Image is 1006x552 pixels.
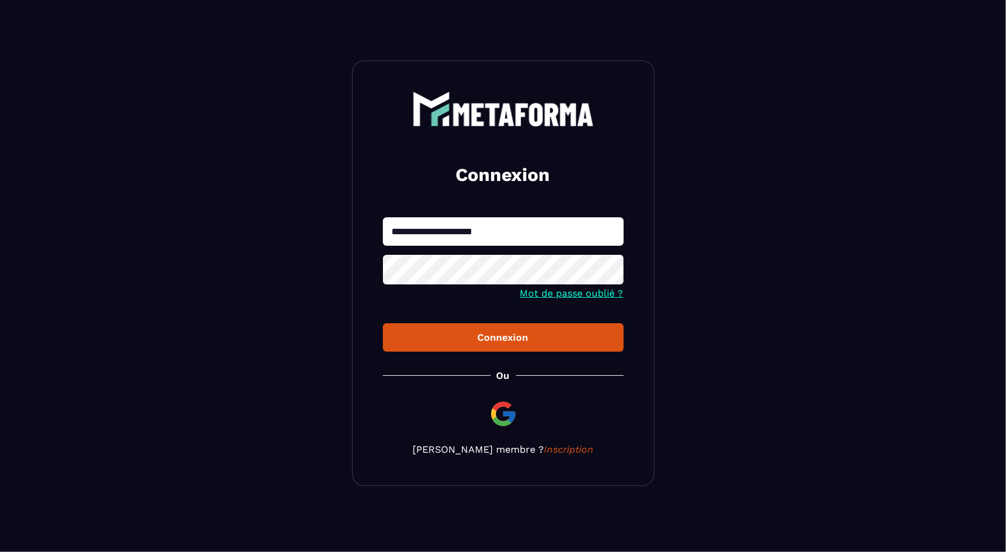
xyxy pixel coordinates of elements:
button: Connexion [383,323,624,352]
div: Connexion [393,332,614,343]
p: [PERSON_NAME] membre ? [383,444,624,455]
a: Inscription [544,444,593,455]
p: Ou [497,370,510,381]
a: Mot de passe oublié ? [520,287,624,299]
img: google [489,399,518,429]
a: logo [383,91,624,126]
img: logo [413,91,594,126]
h2: Connexion [397,163,609,187]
